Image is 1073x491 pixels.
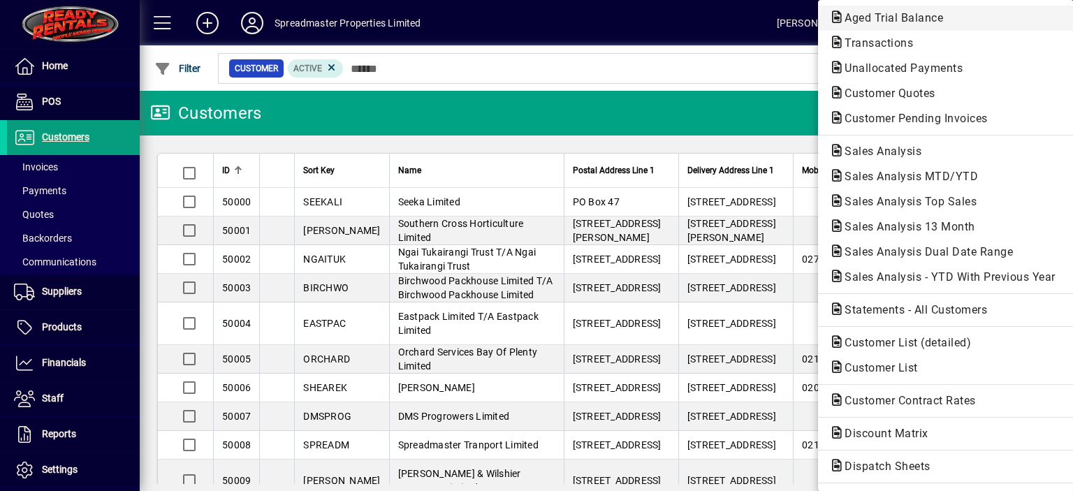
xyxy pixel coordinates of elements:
[829,11,950,24] span: Aged Trial Balance
[829,87,942,100] span: Customer Quotes
[829,460,937,473] span: Dispatch Sheets
[829,336,978,349] span: Customer List (detailed)
[829,361,925,374] span: Customer List
[829,61,970,75] span: Unallocated Payments
[829,145,928,158] span: Sales Analysis
[829,170,985,183] span: Sales Analysis MTD/YTD
[829,220,982,233] span: Sales Analysis 13 Month
[829,245,1020,258] span: Sales Analysis Dual Date Range
[829,36,920,50] span: Transactions
[829,195,984,208] span: Sales Analysis Top Sales
[829,394,983,407] span: Customer Contract Rates
[829,303,994,316] span: Statements - All Customers
[829,112,995,125] span: Customer Pending Invoices
[829,270,1063,284] span: Sales Analysis - YTD With Previous Year
[829,427,935,440] span: Discount Matrix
